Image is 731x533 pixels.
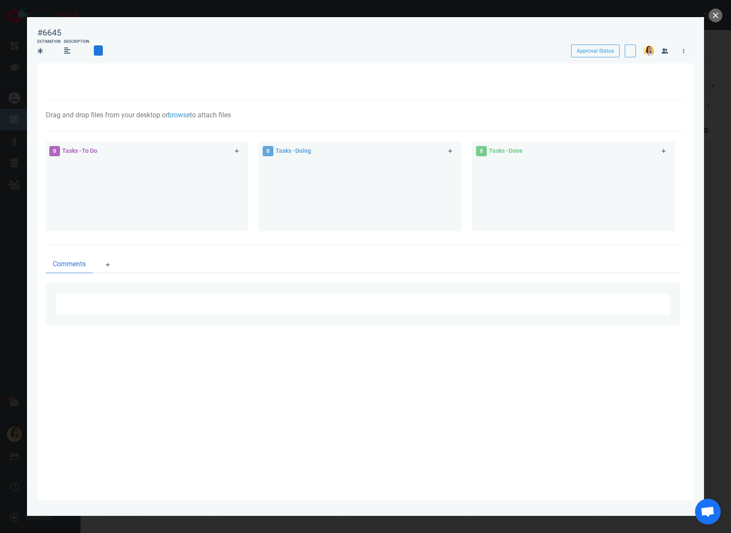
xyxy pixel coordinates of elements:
[276,147,311,154] span: Tasks - Doing
[168,111,190,119] a: browse
[571,45,620,57] button: Approval Status
[53,259,86,269] span: Comments
[489,147,523,154] span: Tasks - Done
[190,111,231,119] span: to attach files
[62,147,97,154] span: Tasks - To Do
[46,111,168,119] span: Drag and drop files from your desktop or
[695,499,721,524] a: Ouvrir le chat
[64,39,89,45] div: Description
[643,45,654,57] img: 26
[709,9,722,22] button: close
[49,146,60,156] span: 0
[37,27,61,38] div: #6645
[37,39,60,45] div: Estimation
[263,146,273,156] span: 0
[476,146,487,156] span: 0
